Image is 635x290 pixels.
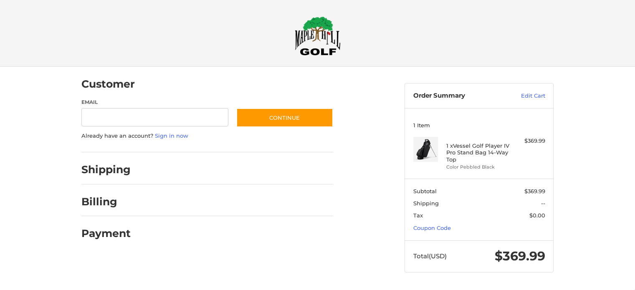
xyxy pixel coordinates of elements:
[529,212,545,219] span: $0.00
[413,252,447,260] span: Total (USD)
[446,142,510,163] h4: 1 x Vessel Golf Player IV Pro Stand Bag 14-Way Top
[446,164,510,171] li: Color Pebbled Black
[413,212,423,219] span: Tax
[413,188,437,194] span: Subtotal
[81,195,130,208] h2: Billing
[81,227,131,240] h2: Payment
[503,92,545,100] a: Edit Cart
[413,200,439,207] span: Shipping
[413,122,545,129] h3: 1 Item
[155,132,188,139] a: Sign in now
[541,200,545,207] span: --
[81,132,333,140] p: Already have an account?
[81,98,228,106] label: Email
[495,248,545,264] span: $369.99
[236,108,333,127] button: Continue
[8,254,99,282] iframe: Gorgias live chat messenger
[295,16,341,55] img: Maple Hill Golf
[81,78,135,91] h2: Customer
[512,137,545,145] div: $369.99
[413,224,451,231] a: Coupon Code
[524,188,545,194] span: $369.99
[81,163,131,176] h2: Shipping
[413,92,503,100] h3: Order Summary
